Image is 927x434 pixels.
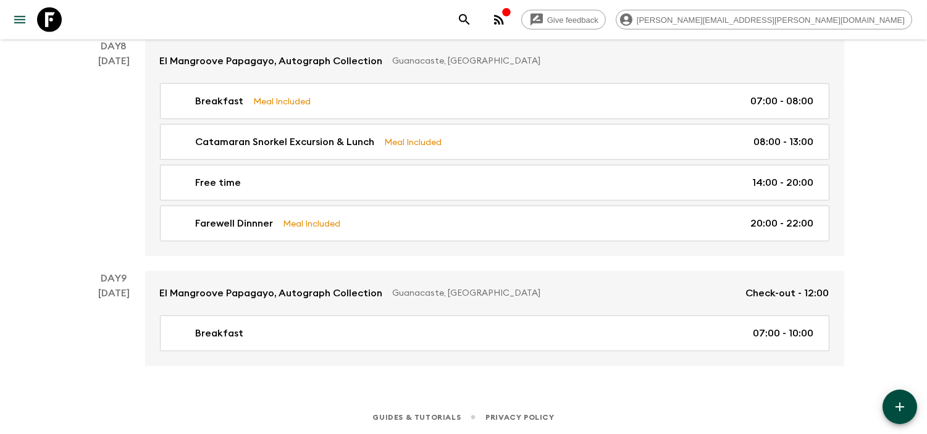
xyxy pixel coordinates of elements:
[145,271,844,315] a: El Mangroove Papagayo, Autograph CollectionGuanacaste, [GEOGRAPHIC_DATA]Check-out - 12:00
[283,217,341,230] p: Meal Included
[372,411,461,424] a: Guides & Tutorials
[751,216,814,231] p: 20:00 - 22:00
[753,326,814,341] p: 07:00 - 10:00
[196,94,244,109] p: Breakfast
[83,39,145,54] p: Day 8
[254,94,311,108] p: Meal Included
[452,7,477,32] button: search adventures
[751,94,814,109] p: 07:00 - 08:00
[160,54,383,69] p: El Mangroove Papagayo, Autograph Collection
[196,135,375,149] p: Catamaran Snorkel Excursion & Lunch
[98,54,130,256] div: [DATE]
[385,135,442,149] p: Meal Included
[160,124,829,160] a: Catamaran Snorkel Excursion & LunchMeal Included08:00 - 13:00
[160,286,383,301] p: El Mangroove Papagayo, Autograph Collection
[160,315,829,351] a: Breakfast07:00 - 10:00
[196,175,241,190] p: Free time
[98,286,130,366] div: [DATE]
[630,15,912,25] span: [PERSON_NAME][EMAIL_ADDRESS][PERSON_NAME][DOMAIN_NAME]
[521,10,606,30] a: Give feedback
[485,411,554,424] a: Privacy Policy
[145,39,844,83] a: El Mangroove Papagayo, Autograph CollectionGuanacaste, [GEOGRAPHIC_DATA]
[7,7,32,32] button: menu
[160,206,829,241] a: Farewell DinnnerMeal Included20:00 - 22:00
[540,15,605,25] span: Give feedback
[753,175,814,190] p: 14:00 - 20:00
[160,83,829,119] a: BreakfastMeal Included07:00 - 08:00
[746,286,829,301] p: Check-out - 12:00
[754,135,814,149] p: 08:00 - 13:00
[616,10,912,30] div: [PERSON_NAME][EMAIL_ADDRESS][PERSON_NAME][DOMAIN_NAME]
[196,216,274,231] p: Farewell Dinnner
[393,287,736,299] p: Guanacaste, [GEOGRAPHIC_DATA]
[83,271,145,286] p: Day 9
[160,165,829,201] a: Free time14:00 - 20:00
[196,326,244,341] p: Breakfast
[393,55,820,67] p: Guanacaste, [GEOGRAPHIC_DATA]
